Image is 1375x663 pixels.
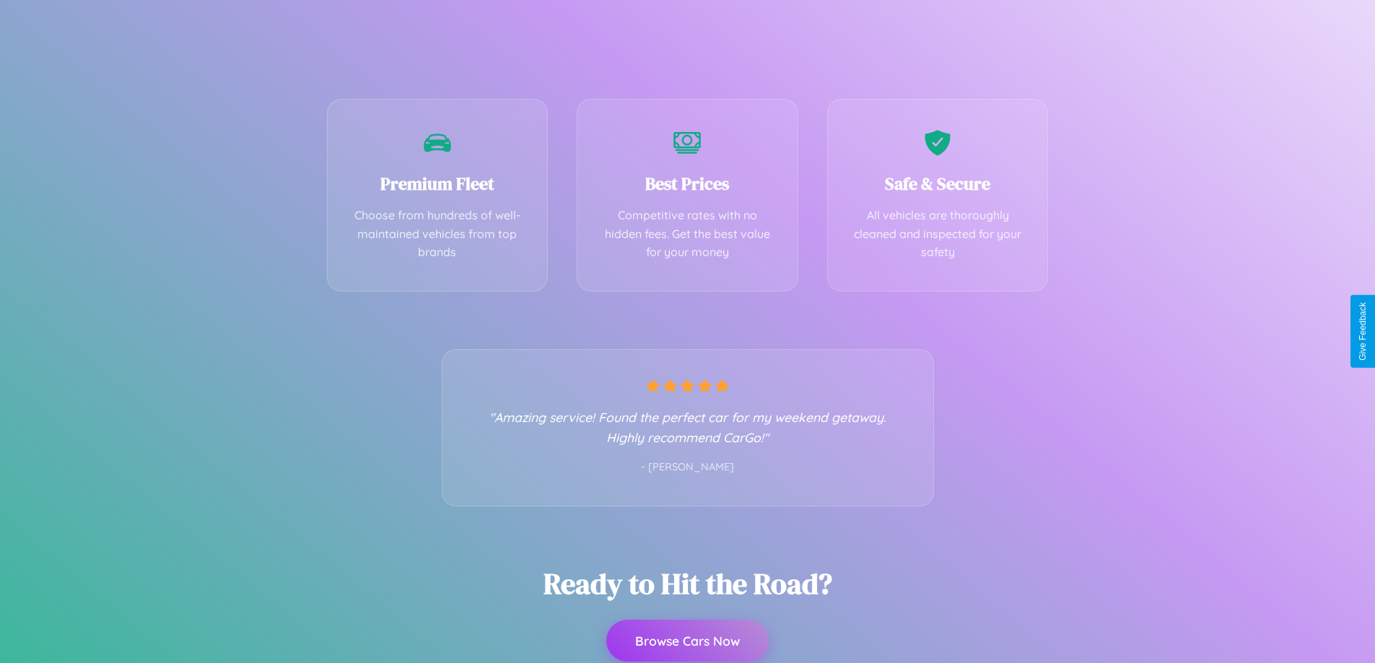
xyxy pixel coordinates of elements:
p: "Amazing service! Found the perfect car for my weekend getaway. Highly recommend CarGo!" [471,407,904,447]
p: Competitive rates with no hidden fees. Get the best value for your money [599,206,776,262]
p: All vehicles are thoroughly cleaned and inspected for your safety [850,206,1026,262]
h3: Best Prices [599,172,776,196]
div: Give Feedback [1358,302,1368,361]
button: Browse Cars Now [606,620,769,662]
h2: Ready to Hit the Road? [544,564,832,603]
h3: Safe & Secure [850,172,1026,196]
p: - [PERSON_NAME] [471,458,904,477]
p: Choose from hundreds of well-maintained vehicles from top brands [349,206,526,262]
h3: Premium Fleet [349,172,526,196]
